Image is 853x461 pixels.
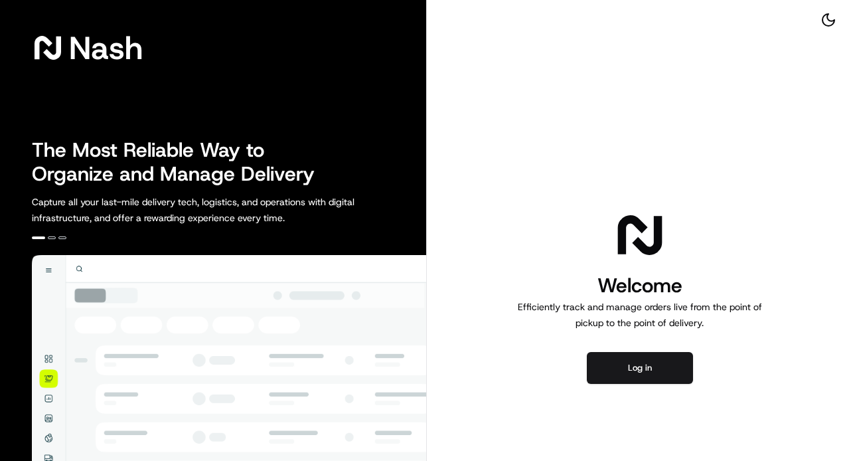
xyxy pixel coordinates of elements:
[32,194,414,226] p: Capture all your last-mile delivery tech, logistics, and operations with digital infrastructure, ...
[69,35,143,61] span: Nash
[512,272,767,299] h1: Welcome
[587,352,693,384] button: Log in
[32,138,329,186] h2: The Most Reliable Way to Organize and Manage Delivery
[512,299,767,331] p: Efficiently track and manage orders live from the point of pickup to the point of delivery.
